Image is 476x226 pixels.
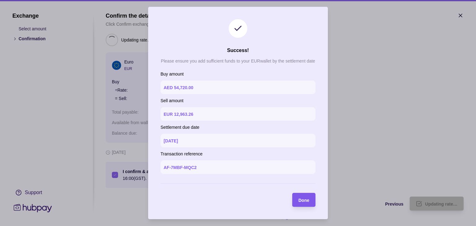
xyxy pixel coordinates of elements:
p: Settlement due date [161,124,315,131]
p: Transaction reference [161,150,315,157]
p: AED 54,720.00 [164,85,193,90]
p: Sell amount [161,97,315,104]
span: Done [298,198,309,203]
p: AF-7MBF-MQC2 [164,165,197,170]
p: EUR 12,963.26 [164,112,193,117]
p: [DATE] [164,138,178,143]
h2: Success! [227,47,249,54]
button: Done [292,193,315,207]
p: Please ensure you add sufficient funds to your EUR wallet by the settlement date [161,59,315,63]
p: Buy amount [161,71,315,77]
